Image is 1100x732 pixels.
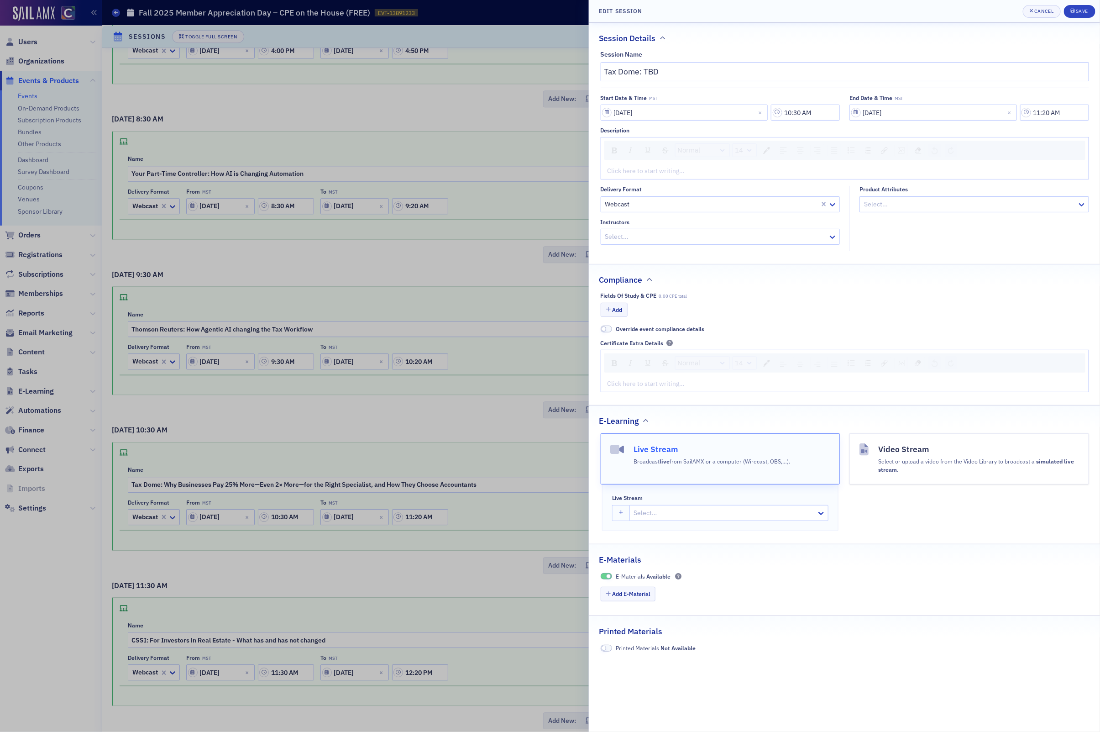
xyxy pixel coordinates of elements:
[601,587,656,601] button: Add E-Material
[911,357,925,369] div: Remove
[895,144,908,157] div: Image
[733,144,756,157] a: Font Size
[674,356,731,370] div: rdw-block-control
[735,145,744,156] span: 14
[828,144,841,157] div: Justify
[731,143,758,157] div: rdw-font-size-control
[601,95,647,101] div: Start Date & Time
[607,143,674,157] div: rdw-inline-control
[849,105,1017,121] input: MM/DD/YYYY
[675,143,730,157] div: rdw-dropdown
[616,644,696,652] span: Printed Materials
[1023,5,1061,18] button: Cancel
[678,358,701,369] span: Normal
[607,356,674,370] div: rdw-inline-control
[604,141,1085,160] div: rdw-toolbar
[634,443,791,455] h4: Live Stream
[601,219,630,226] div: Instructors
[843,356,876,370] div: rdw-list-control
[599,32,655,44] h2: Session Details
[608,379,1082,389] div: rdw-editor
[771,105,840,121] input: 00:00 AM
[675,356,730,370] div: rdw-dropdown
[641,144,655,157] div: Underline
[650,96,658,101] span: MST
[599,274,642,286] h2: Compliance
[758,143,775,157] div: rdw-color-picker
[895,96,903,101] span: MST
[616,325,704,332] span: Override event compliance details
[794,357,807,369] div: Center
[601,303,628,317] button: Add
[733,356,757,370] div: rdw-dropdown
[893,143,910,157] div: rdw-image-control
[1034,9,1053,14] div: Cancel
[646,573,670,580] span: Available
[878,443,1079,455] h4: Video Stream
[599,626,662,637] h2: Printed Materials
[928,144,941,157] div: Undo
[608,166,1082,176] div: rdw-editor
[849,95,892,101] div: End Date & Time
[601,645,613,652] span: Not Available
[733,143,757,157] div: rdw-dropdown
[928,357,941,369] div: Undo
[927,143,959,157] div: rdw-history-control
[601,292,657,299] div: Fields of Study & CPE
[676,357,729,369] a: Block Type
[641,357,655,369] div: Underline
[601,105,768,121] input: MM/DD/YYYY
[758,356,775,370] div: rdw-color-picker
[601,127,630,134] div: Description
[678,145,701,156] span: Normal
[843,143,876,157] div: rdw-list-control
[660,644,696,652] span: Not Available
[608,144,620,157] div: Bold
[601,186,642,193] div: Delivery format
[604,353,1085,373] div: rdw-toolbar
[811,357,824,369] div: Right
[660,458,670,465] strong: live
[828,357,841,369] div: Justify
[599,415,639,427] h2: E-Learning
[624,357,638,369] div: Italic
[612,495,643,501] div: Live Stream
[945,144,957,157] div: Redo
[624,144,638,157] div: Italic
[844,357,858,369] div: Unordered
[878,357,891,369] div: Link
[794,144,807,157] div: Center
[733,357,756,369] a: Font Size
[844,144,858,157] div: Unordered
[1064,5,1095,18] button: Save
[601,326,613,332] span: Override event compliance details
[945,357,957,369] div: Redo
[775,143,843,157] div: rdw-textalign-control
[878,456,1079,474] div: Select or upload a video from the Video Library to broadcast a .
[893,356,910,370] div: rdw-image-control
[775,356,843,370] div: rdw-textalign-control
[731,356,758,370] div: rdw-font-size-control
[876,356,893,370] div: rdw-link-control
[911,144,925,157] div: Remove
[910,356,927,370] div: rdw-remove-control
[601,573,613,580] span: Available
[876,143,893,157] div: rdw-link-control
[862,357,874,369] div: Ordered
[634,456,791,466] div: Broadcast from SailAMX or a computer (Wirecast, OBS,…).
[777,144,790,157] div: Left
[659,357,672,369] div: Strikethrough
[927,356,959,370] div: rdw-history-control
[1005,105,1017,121] button: Close
[599,7,643,15] h4: Edit Session
[862,144,874,157] div: Ordered
[601,137,1089,179] div: rdw-wrapper
[1076,9,1088,14] div: Save
[616,572,670,580] span: E-Materials
[1020,105,1089,121] input: 00:00 AM
[676,144,729,157] a: Block Type
[659,294,687,299] span: 0.00 CPE total
[878,144,891,157] div: Link
[895,357,908,369] div: Image
[601,51,643,59] div: Session Name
